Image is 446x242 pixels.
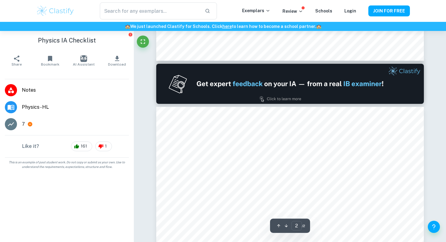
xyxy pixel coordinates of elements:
span: Download [108,62,126,66]
div: 1 [95,141,112,151]
h6: Like it? [22,143,39,150]
h6: We just launched Clastify for Schools. Click to learn how to become a school partner. [1,23,445,30]
span: AI Assistant [73,62,95,66]
img: Ad [156,64,424,104]
a: Login [344,9,356,13]
img: Clastify logo [36,5,75,17]
span: 🏫 [316,24,321,29]
span: Share [12,62,22,66]
span: Bookmark [41,62,59,66]
button: Bookmark [33,52,67,69]
p: Review [282,8,303,15]
span: 161 [77,143,90,149]
h1: Physics IA Checklist [5,36,129,45]
button: Fullscreen [137,36,149,48]
span: Physics - HL [22,104,129,111]
span: 1 [102,143,110,149]
p: Exemplars [242,7,270,14]
button: Report issue [128,32,133,37]
p: 7 [22,121,25,128]
span: This is an example of past student work. Do not copy or submit as your own. Use to understand the... [2,160,131,169]
button: Download [100,52,134,69]
span: Notes [22,87,129,94]
button: JOIN FOR FREE [368,5,410,16]
a: here [222,24,232,29]
button: Help and Feedback [428,221,440,233]
span: / 2 [302,223,305,229]
button: AI Assistant [67,52,100,69]
span: 🏫 [125,24,130,29]
a: Schools [315,9,332,13]
input: Search for any exemplars... [100,2,200,19]
img: AI Assistant [80,55,87,62]
div: 161 [71,141,92,151]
